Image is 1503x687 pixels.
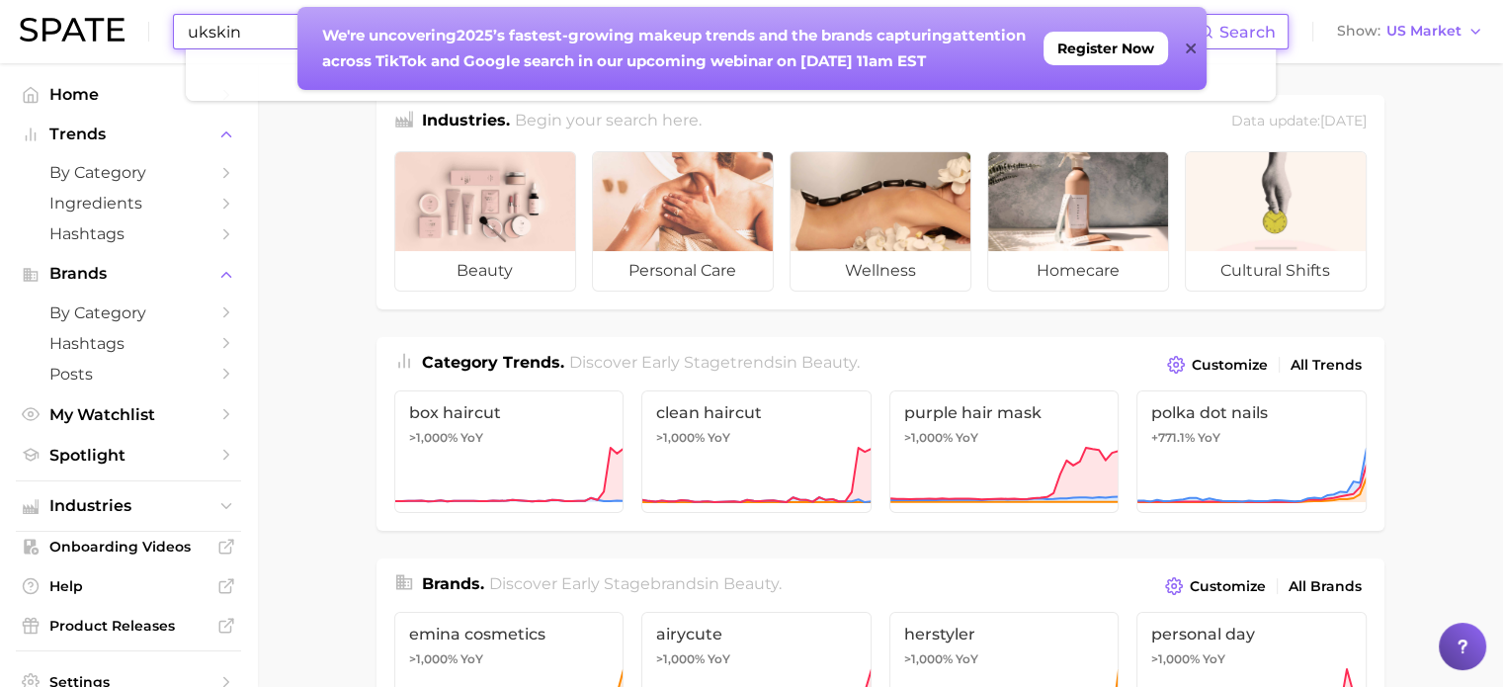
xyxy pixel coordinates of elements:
span: by Category [49,163,208,182]
a: cultural shifts [1185,151,1367,292]
input: Search here for a brand, industry, or ingredient [186,15,1198,48]
span: Brands . [422,574,484,593]
a: Home [16,79,241,110]
a: by Category [16,298,241,328]
span: Brands [49,265,208,283]
a: My Watchlist [16,399,241,430]
a: Hashtags [16,328,241,359]
span: beauty [723,574,779,593]
span: emina cosmetics [409,625,610,644]
a: clean haircut>1,000% YoY [641,390,872,513]
span: +771.1% [1151,430,1195,445]
span: Category Trends . [422,353,564,372]
a: Spotlight [16,440,241,471]
span: My Watchlist [49,405,208,424]
a: All Trends [1286,352,1367,379]
span: All Brands [1289,578,1362,595]
a: purple hair mask>1,000% YoY [889,390,1120,513]
a: polka dot nails+771.1% YoY [1136,390,1367,513]
span: cultural shifts [1186,251,1366,291]
span: Help [49,577,208,595]
span: wellness [791,251,970,291]
span: Onboarding Videos [49,538,208,556]
span: box haircut [409,403,610,422]
span: beauty [395,251,575,291]
span: Show [1337,26,1380,37]
span: Discover Early Stage trends in . [569,353,860,372]
span: Industries [49,497,208,515]
a: Hashtags [16,218,241,249]
h2: Begin your search here. [515,109,702,135]
span: >1,000% [656,651,705,666]
button: ShowUS Market [1332,19,1488,44]
a: personal care [592,151,774,292]
span: herstyler [904,625,1105,644]
span: homecare [988,251,1168,291]
button: Industries [16,491,241,521]
div: Data update: [DATE] [1231,109,1367,135]
a: wellness [790,151,971,292]
span: >1,000% [904,651,953,666]
span: beauty [801,353,857,372]
span: personal day [1151,625,1352,644]
span: by Category [49,303,208,322]
a: All Brands [1284,573,1367,600]
a: by Category [16,157,241,188]
span: Search [1219,23,1276,42]
a: Posts [16,359,241,389]
span: Ingredients [49,194,208,213]
a: beauty [394,151,576,292]
a: Onboarding Videos [16,532,241,561]
span: Posts [49,365,208,384]
span: YoY [1198,430,1220,446]
span: Customize [1192,357,1268,374]
span: Product Releases [49,617,208,635]
span: airycute [656,625,857,644]
span: clean haircut [656,403,857,422]
button: Brands [16,259,241,289]
button: Customize [1160,572,1270,600]
span: YoY [956,430,978,446]
span: YoY [460,430,483,446]
a: Product Releases [16,611,241,641]
span: >1,000% [409,651,458,666]
span: >1,000% [1151,651,1200,666]
span: YoY [460,651,483,667]
span: polka dot nails [1151,403,1352,422]
button: Trends [16,120,241,149]
span: US Market [1386,26,1461,37]
span: purple hair mask [904,403,1105,422]
span: Trends [49,126,208,143]
a: box haircut>1,000% YoY [394,390,625,513]
a: Ingredients [16,188,241,218]
span: personal care [593,251,773,291]
span: All Trends [1291,357,1362,374]
h1: Industries. [422,109,510,135]
span: Hashtags [49,334,208,353]
button: Customize [1162,351,1272,379]
span: >1,000% [904,430,953,445]
span: >1,000% [656,430,705,445]
span: YoY [708,430,730,446]
a: homecare [987,151,1169,292]
span: >1,000% [409,430,458,445]
span: YoY [708,651,730,667]
span: Discover Early Stage brands in . [489,574,782,593]
img: SPATE [20,18,125,42]
span: Home [49,85,208,104]
a: Help [16,571,241,601]
span: YoY [1203,651,1225,667]
span: YoY [956,651,978,667]
span: Hashtags [49,224,208,243]
span: Spotlight [49,446,208,465]
span: Customize [1190,578,1266,595]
